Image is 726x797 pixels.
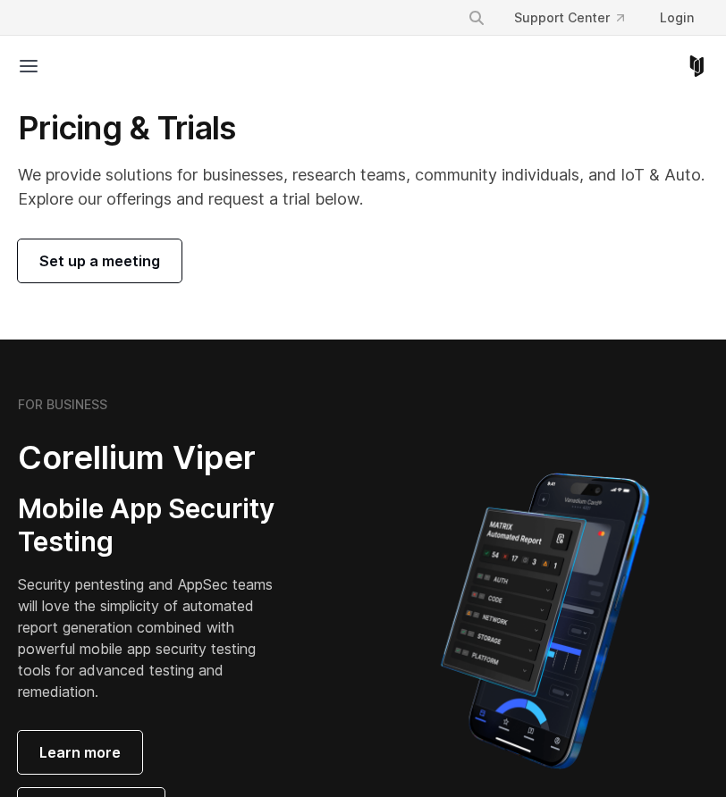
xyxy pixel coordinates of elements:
span: Set up a meeting [39,250,160,272]
h2: Corellium Viper [18,438,277,478]
div: Navigation Menu [453,2,708,34]
a: Support Center [500,2,638,34]
p: We provide solutions for businesses, research teams, community individuals, and IoT & Auto. Explo... [18,163,708,211]
a: Login [646,2,708,34]
a: Set up a meeting [18,239,181,282]
a: Corellium Home [686,55,708,77]
img: Corellium MATRIX automated report on iPhone showing app vulnerability test results across securit... [410,465,680,777]
button: Search [460,2,493,34]
h3: Mobile App Security Testing [18,492,277,559]
p: Security pentesting and AppSec teams will love the simplicity of automated report generation comb... [18,574,277,702]
h1: Pricing & Trials [18,108,708,148]
h6: FOR BUSINESS [18,397,107,413]
a: Learn more [18,731,142,774]
span: Learn more [39,742,121,763]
